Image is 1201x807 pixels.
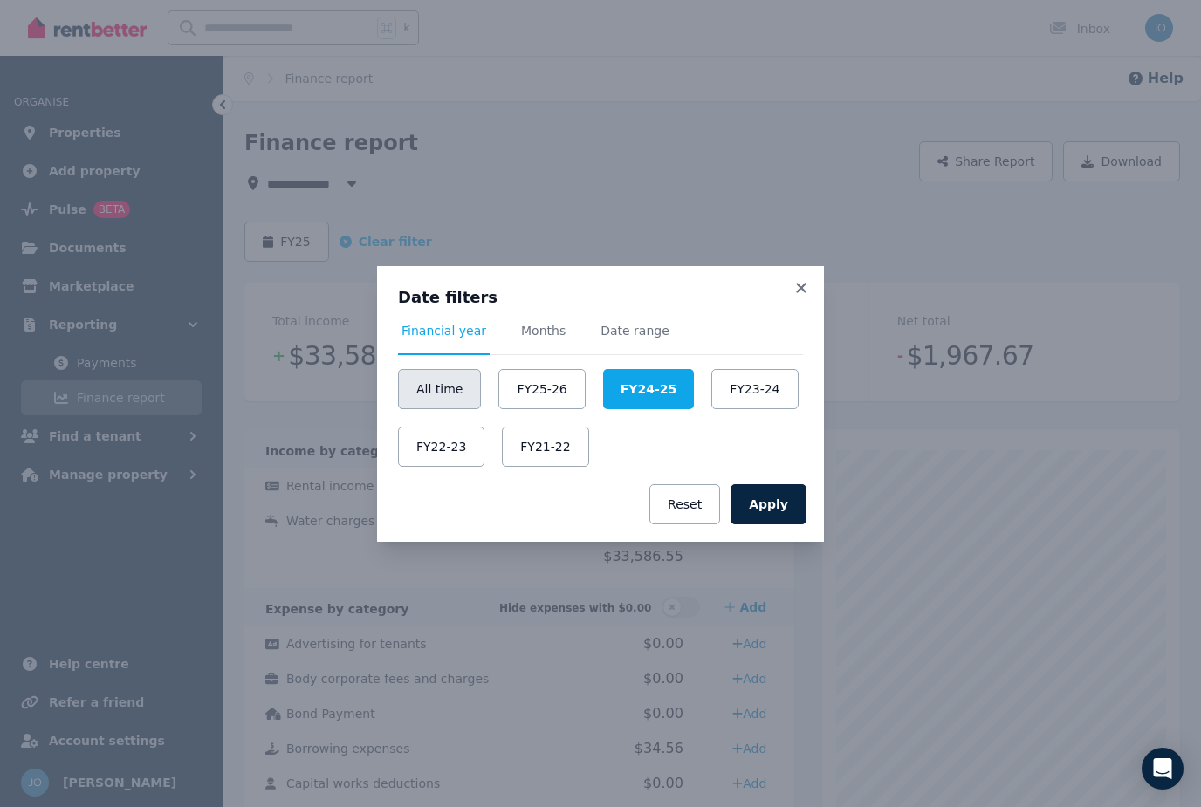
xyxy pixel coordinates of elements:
[731,484,806,524] button: Apply
[401,322,486,339] span: Financial year
[502,427,588,467] button: FY21-22
[1142,748,1184,790] div: Open Intercom Messenger
[649,484,720,524] button: Reset
[600,322,669,339] span: Date range
[398,427,484,467] button: FY22-23
[398,287,803,308] h3: Date filters
[498,369,585,409] button: FY25-26
[521,322,566,339] span: Months
[603,369,694,409] button: FY24-25
[711,369,798,409] button: FY23-24
[398,322,803,355] nav: Tabs
[398,369,481,409] button: All time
